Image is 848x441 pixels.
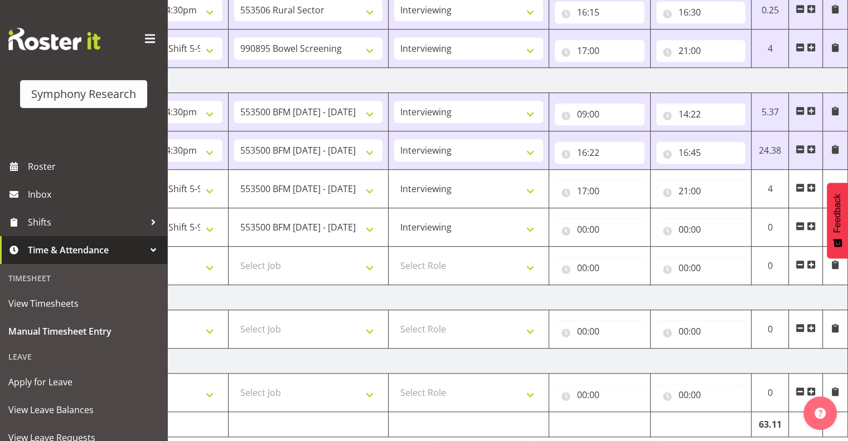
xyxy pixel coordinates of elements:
[815,408,826,419] img: help-xxl-2.png
[28,242,145,258] span: Time & Attendance
[8,323,159,340] span: Manual Timesheet Entry
[3,290,164,317] a: View Timesheets
[656,384,746,406] input: Click to select...
[752,208,789,247] td: 0
[752,247,789,285] td: 0
[656,103,746,125] input: Click to select...
[28,158,162,175] span: Roster
[656,218,746,241] input: Click to select...
[752,412,789,437] td: 63.11
[555,257,645,279] input: Click to select...
[3,267,164,290] div: Timesheet
[68,349,848,374] td: [DATE]
[555,141,645,164] input: Click to select...
[8,374,159,390] span: Apply for Leave
[555,180,645,202] input: Click to select...
[555,218,645,241] input: Click to select...
[28,186,162,203] span: Inbox
[555,1,645,23] input: Click to select...
[555,384,645,406] input: Click to select...
[656,320,746,342] input: Click to select...
[656,180,746,202] input: Click to select...
[656,257,746,279] input: Click to select...
[555,103,645,125] input: Click to select...
[3,345,164,368] div: Leave
[656,141,746,164] input: Click to select...
[832,194,842,233] span: Feedback
[8,401,159,418] span: View Leave Balances
[31,86,136,102] div: Symphony Research
[3,317,164,345] a: Manual Timesheet Entry
[656,40,746,62] input: Click to select...
[752,93,789,131] td: 5.37
[68,285,848,310] td: [DATE]
[752,30,789,68] td: 4
[752,374,789,412] td: 0
[752,131,789,170] td: 24.38
[656,1,746,23] input: Click to select...
[555,40,645,62] input: Click to select...
[8,295,159,312] span: View Timesheets
[827,183,848,258] button: Feedback - Show survey
[752,170,789,208] td: 4
[752,310,789,349] td: 0
[8,28,100,50] img: Rosterit website logo
[68,68,848,93] td: [DATE]
[555,320,645,342] input: Click to select...
[3,396,164,424] a: View Leave Balances
[28,214,145,231] span: Shifts
[3,368,164,396] a: Apply for Leave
